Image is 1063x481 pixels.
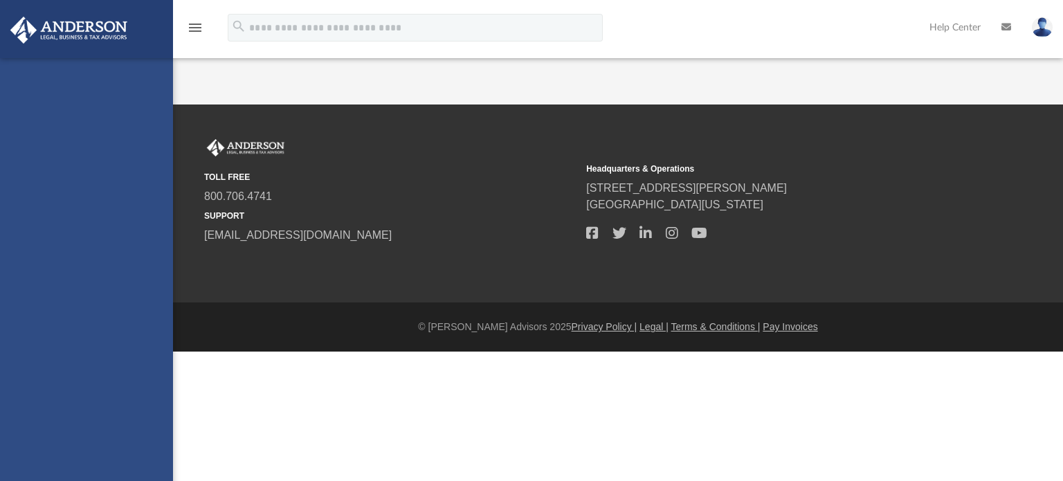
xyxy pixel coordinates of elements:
small: Headquarters & Operations [586,163,958,175]
small: SUPPORT [204,210,576,222]
a: [GEOGRAPHIC_DATA][US_STATE] [586,199,763,210]
a: 800.706.4741 [204,190,272,202]
a: Legal | [639,321,669,332]
i: search [231,19,246,34]
img: Anderson Advisors Platinum Portal [6,17,131,44]
small: TOLL FREE [204,171,576,183]
a: menu [187,26,203,36]
a: Pay Invoices [763,321,817,332]
img: Anderson Advisors Platinum Portal [204,139,287,157]
a: Terms & Conditions | [671,321,761,332]
i: menu [187,19,203,36]
img: User Pic [1032,17,1053,37]
div: © [PERSON_NAME] Advisors 2025 [173,320,1063,334]
a: [EMAIL_ADDRESS][DOMAIN_NAME] [204,229,392,241]
a: [STREET_ADDRESS][PERSON_NAME] [586,182,787,194]
a: Privacy Policy | [572,321,637,332]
